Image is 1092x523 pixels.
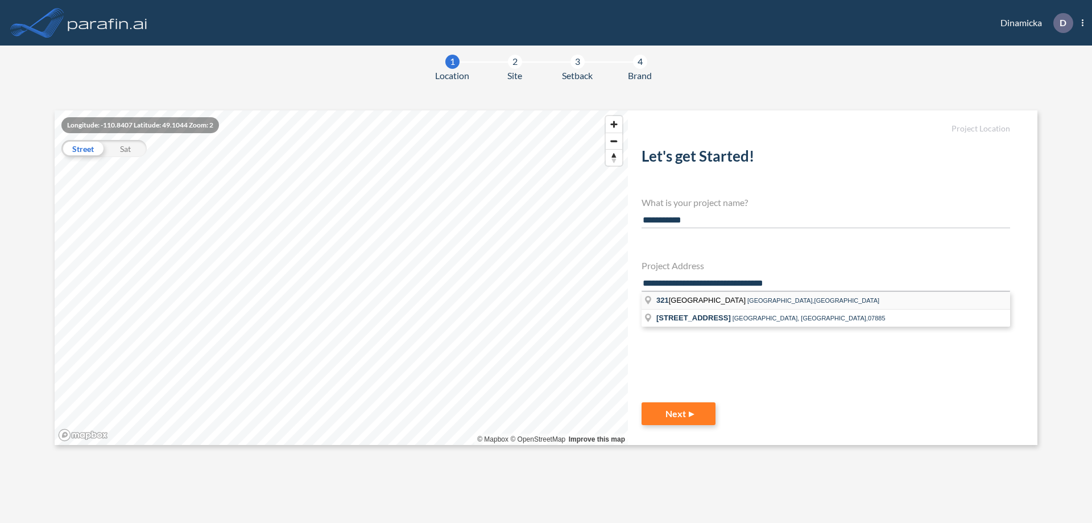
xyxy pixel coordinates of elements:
span: [GEOGRAPHIC_DATA],[GEOGRAPHIC_DATA] [747,297,879,304]
a: Mapbox homepage [58,429,108,442]
a: Mapbox [477,435,508,443]
img: logo [65,11,150,34]
a: Improve this map [569,435,625,443]
button: Next [642,402,715,425]
span: Brand [628,69,652,83]
div: 2 [508,55,522,69]
span: Setback [562,69,593,83]
div: Longitude: -110.8407 Latitude: 49.1044 Zoom: 2 [61,117,219,133]
h2: Let's get Started! [642,147,1010,170]
div: 4 [633,55,647,69]
span: [GEOGRAPHIC_DATA], [GEOGRAPHIC_DATA],07885 [733,315,886,322]
span: Site [507,69,522,83]
canvas: Map [55,110,628,445]
div: Sat [104,140,147,157]
div: 3 [570,55,585,69]
h4: Project Address [642,260,1010,271]
span: 321 [656,296,669,304]
h5: Project Location [642,124,1010,134]
button: Zoom in [606,116,622,133]
p: D [1060,18,1066,28]
button: Zoom out [606,133,622,149]
span: [GEOGRAPHIC_DATA] [656,296,747,304]
span: Reset bearing to north [606,150,622,166]
div: 1 [445,55,460,69]
button: Reset bearing to north [606,149,622,166]
h4: What is your project name? [642,197,1010,208]
span: Location [435,69,469,83]
span: [STREET_ADDRESS] [656,314,731,322]
div: Dinamicka [983,13,1083,33]
div: Street [61,140,104,157]
a: OpenStreetMap [510,435,565,443]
